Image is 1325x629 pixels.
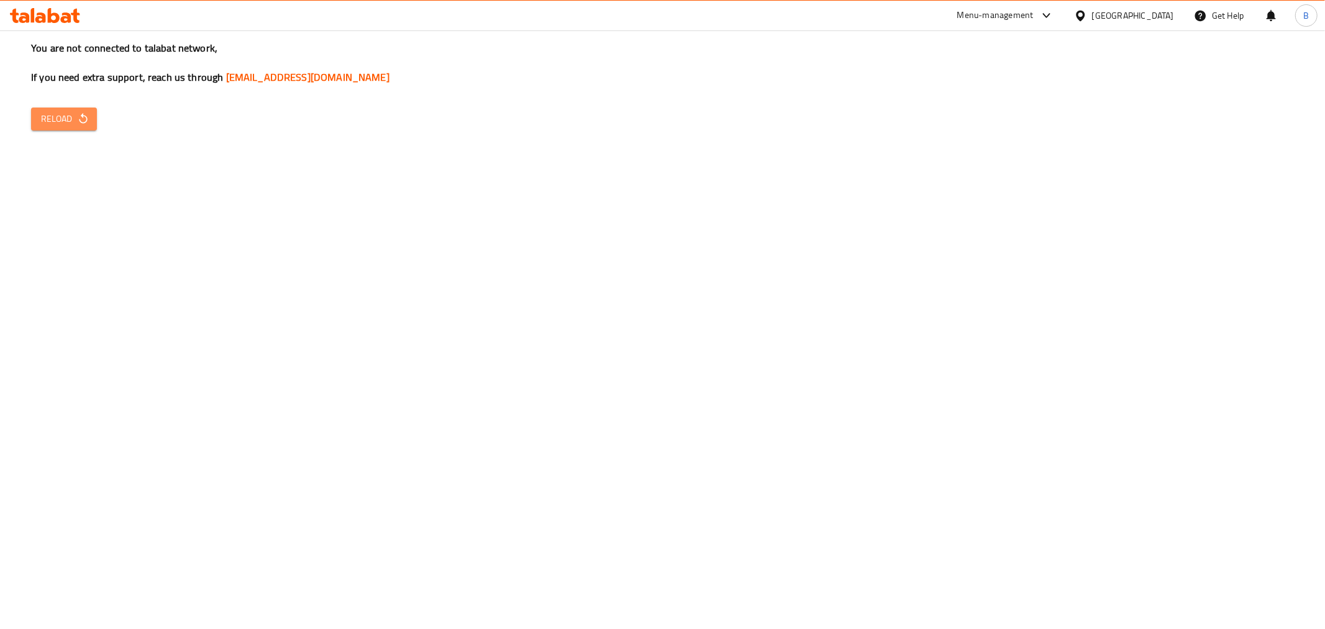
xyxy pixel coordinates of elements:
[31,108,97,131] button: Reload
[1303,9,1309,22] span: B
[31,41,1294,85] h3: You are not connected to talabat network, If you need extra support, reach us through
[41,111,87,127] span: Reload
[226,68,389,86] a: [EMAIL_ADDRESS][DOMAIN_NAME]
[957,8,1034,23] div: Menu-management
[1092,9,1174,22] div: [GEOGRAPHIC_DATA]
